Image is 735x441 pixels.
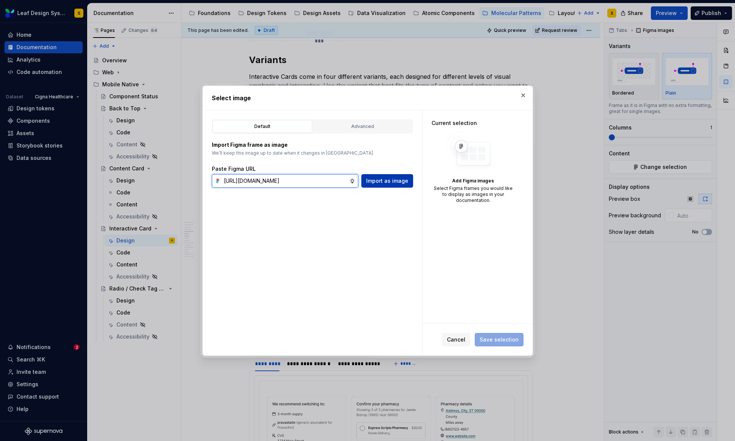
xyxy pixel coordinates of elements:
span: Cancel [447,336,465,343]
button: Cancel [442,333,470,346]
h2: Select image [212,93,524,102]
div: Current selection [432,119,515,127]
div: Advanced [315,123,410,130]
div: Select Figma frames you would like to display as images in your documentation. [432,185,515,203]
label: Paste Figma URL [212,165,256,173]
input: https://figma.com/file... [221,174,349,188]
span: Import as image [366,177,408,185]
p: We’ll keep this image up to date when it changes in [GEOGRAPHIC_DATA]. [212,150,413,156]
div: Add Figma images [432,178,515,184]
div: Default [215,123,309,130]
p: Import Figma frame as image [212,141,413,149]
button: Import as image [361,174,413,188]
